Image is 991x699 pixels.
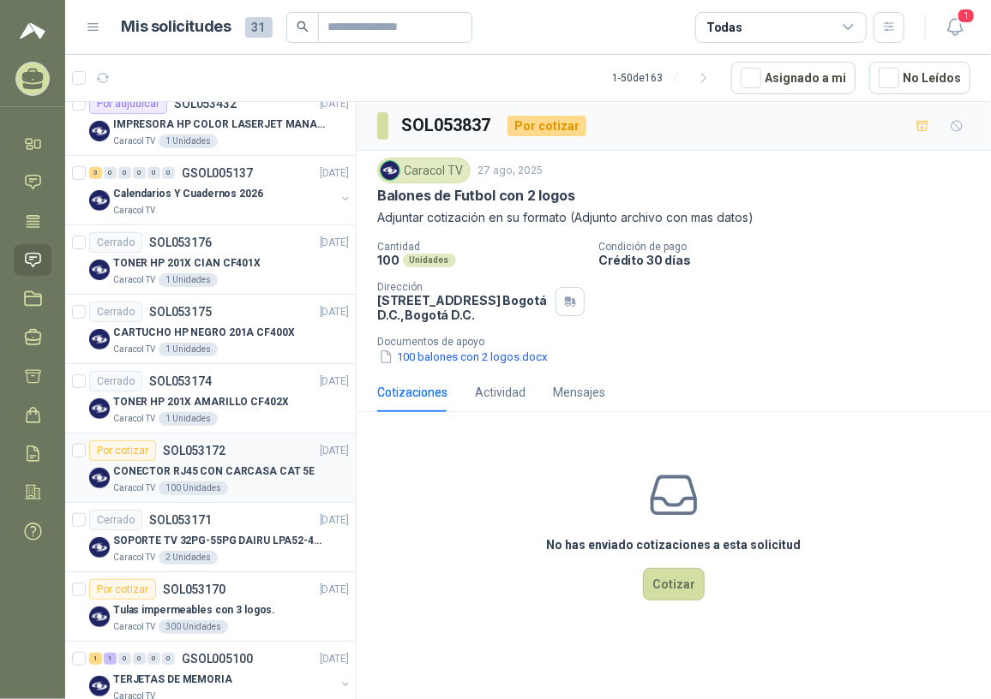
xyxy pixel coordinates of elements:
span: search [297,21,309,33]
img: Company Logo [89,398,110,419]
p: [DATE] [320,304,349,320]
a: Por cotizarSOL053172[DATE] Company LogoCONECTOR RJ45 CON CARCASA CAT 5ECaracol TV100 Unidades [65,433,356,503]
p: Caracol TV [113,273,155,287]
div: 0 [133,167,146,179]
img: Company Logo [89,260,110,280]
button: Cotizar [643,568,705,600]
div: Cerrado [89,510,142,530]
span: 31 [245,17,273,38]
div: Cerrado [89,371,142,391]
p: Caracol TV [113,551,155,565]
p: SOL053175 [149,306,212,318]
p: Dirección [377,281,549,293]
p: Crédito 30 días [598,253,984,267]
div: Unidades [403,254,456,267]
p: SOL053176 [149,236,212,248]
p: CONECTOR RJ45 CON CARCASA CAT 5E [113,463,315,480]
img: Company Logo [89,537,110,558]
p: TONER HP 201X CIAN CF401X [113,255,261,272]
p: Caracol TV [113,481,155,495]
p: SOL053172 [163,445,225,457]
p: 27 ago, 2025 [477,163,543,179]
div: 1 [104,653,117,665]
a: CerradoSOL053175[DATE] Company LogoCARTUCHO HP NEGRO 201A CF400XCaracol TV1 Unidades [65,295,356,364]
p: TERJETAS DE MEMORIA [113,672,232,688]
div: 100 Unidades [159,481,228,495]
a: CerradoSOL053171[DATE] Company LogoSOPORTE TV 32PG-55PG DAIRU LPA52-446KIT2Caracol TV2 Unidades [65,503,356,572]
p: Caracol TV [113,620,155,634]
p: [STREET_ADDRESS] Bogotá D.C. , Bogotá D.C. [377,293,549,322]
p: Caracol TV [113,412,155,426]
p: SOL053432 [174,98,237,110]
div: 300 Unidades [159,620,228,634]
p: Tulas impermeables con 3 logos. [113,602,275,618]
img: Company Logo [89,676,110,696]
p: SOL053174 [149,375,212,387]
div: 1 - 50 de 163 [612,64,718,92]
div: 0 [118,653,131,665]
p: [DATE] [320,443,349,459]
a: Por adjudicarSOL053432[DATE] Company LogoIMPRESORA HP COLOR LASERJET MANAGED E45028DNCaracol TV1 ... [65,87,356,156]
p: [DATE] [320,651,349,667]
img: Company Logo [89,190,110,211]
p: 100 [377,253,399,267]
button: No Leídos [869,62,970,94]
p: [DATE] [320,512,349,529]
p: GSOL005100 [182,653,253,665]
div: 0 [133,653,146,665]
p: SOL053170 [163,583,225,595]
p: CARTUCHO HP NEGRO 201A CF400X [113,325,295,341]
h1: Mis solicitudes [122,15,231,39]
div: 3 [89,167,102,179]
img: Company Logo [381,161,399,180]
p: Caracol TV [113,204,155,218]
p: TONER HP 201X AMARILLO CF402X [113,394,289,410]
p: Caracol TV [113,134,155,148]
img: Company Logo [89,468,110,488]
div: 1 [89,653,102,665]
h3: SOL053837 [402,112,494,139]
img: Logo peakr [20,21,45,41]
h3: No has enviado cotizaciones a esta solicitud [547,535,802,554]
div: 1 Unidades [159,273,218,287]
div: 0 [162,653,175,665]
a: 3 0 0 0 0 0 GSOL005137[DATE] Company LogoCalendarios Y Cuadernos 2026Caracol TV [89,163,352,218]
img: Company Logo [89,606,110,627]
p: Cantidad [377,241,585,253]
p: Documentos de apoyo [377,336,984,348]
p: [DATE] [320,582,349,598]
img: Company Logo [89,329,110,349]
p: SOPORTE TV 32PG-55PG DAIRU LPA52-446KIT2 [113,533,327,549]
p: Balones de Futbol con 2 logos [377,187,575,205]
p: [DATE] [320,96,349,112]
div: 0 [147,167,160,179]
div: 0 [104,167,117,179]
p: [DATE] [320,373,349,390]
div: 0 [118,167,131,179]
p: GSOL005137 [182,167,253,179]
p: SOL053171 [149,514,212,526]
button: 1 [940,12,970,43]
div: Cotizaciones [377,383,447,402]
div: Por cotizar [508,116,586,136]
div: 0 [147,653,160,665]
p: Caracol TV [113,343,155,356]
div: 1 Unidades [159,412,218,426]
p: [DATE] [320,165,349,182]
a: CerradoSOL053174[DATE] Company LogoTONER HP 201X AMARILLO CF402XCaracol TV1 Unidades [65,364,356,433]
div: Mensajes [553,383,605,402]
div: 1 Unidades [159,134,218,148]
p: Condición de pago [598,241,984,253]
p: Adjuntar cotización en su formato (Adjunto archivo con mas datos) [377,208,970,227]
a: Por cotizarSOL053170[DATE] Company LogoTulas impermeables con 3 logos.Caracol TV300 Unidades [65,572,356,642]
button: Asignado a mi [731,62,856,94]
span: 1 [957,8,976,24]
div: Actividad [475,383,526,402]
div: 2 Unidades [159,551,218,565]
button: 100 balones con 2 logos.docx [377,348,550,366]
div: Por cotizar [89,579,156,600]
div: Por adjudicar [89,93,167,114]
p: Calendarios Y Cuadernos 2026 [113,186,263,202]
div: Cerrado [89,302,142,322]
a: CerradoSOL053176[DATE] Company LogoTONER HP 201X CIAN CF401XCaracol TV1 Unidades [65,225,356,295]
